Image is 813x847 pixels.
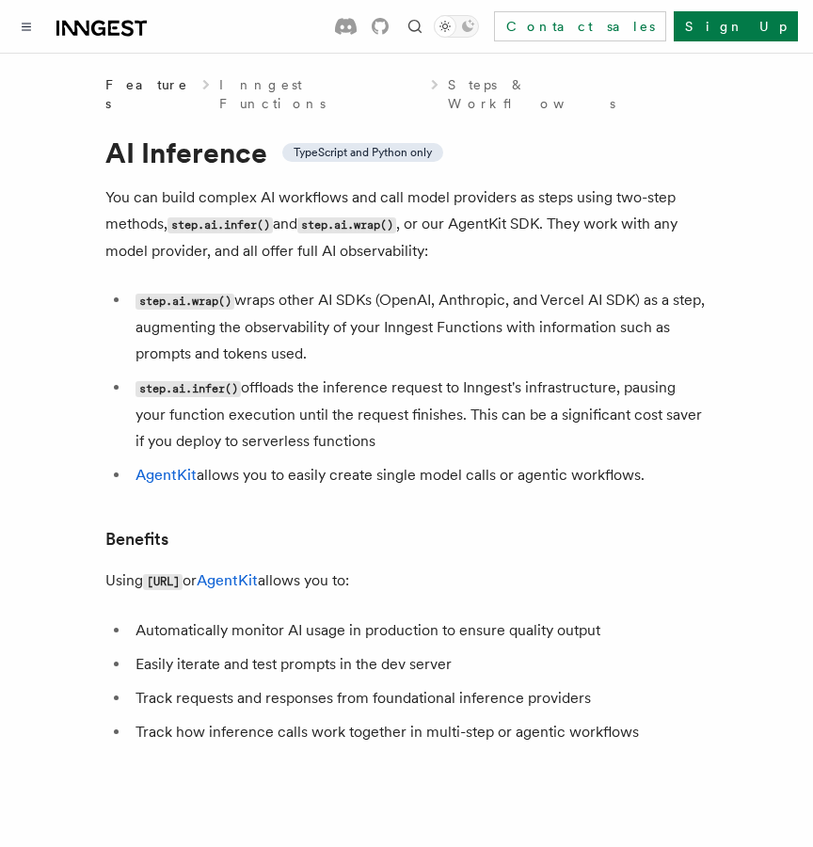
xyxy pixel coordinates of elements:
code: step.ai.wrap() [135,294,234,310]
li: Track how inference calls work together in multi-step or agentic workflows [130,719,708,745]
button: Find something... [404,15,426,38]
p: Using or allows you to: [105,567,708,595]
li: offloads the inference request to Inngest's infrastructure, pausing your function execution until... [130,375,708,455]
li: allows you to easily create single model calls or agentic workflows. [130,462,708,488]
code: step.ai.infer() [167,217,273,233]
button: Toggle dark mode [434,15,479,38]
a: AgentKit [135,466,197,484]
li: Automatically monitor AI usage in production to ensure quality output [130,617,708,644]
li: Easily iterate and test prompts in the dev server [130,651,708,678]
h1: AI Inference [105,136,708,169]
p: You can build complex AI workflows and call model providers as steps using two-step methods, and ... [105,184,708,264]
span: TypeScript and Python only [294,145,432,160]
code: step.ai.wrap() [297,217,396,233]
a: Sign Up [674,11,798,41]
code: step.ai.infer() [135,381,241,397]
a: AgentKit [197,571,258,589]
code: [URL] [143,574,183,590]
a: Benefits [105,526,168,552]
a: Steps & Workflows [448,75,708,113]
a: Inngest Functions [219,75,422,113]
button: Toggle navigation [15,15,38,38]
li: wraps other AI SDKs (OpenAI, Anthropic, and Vercel AI SDK) as a step, augmenting the observabilit... [130,287,708,367]
a: Contact sales [494,11,666,41]
span: Features [105,75,193,113]
li: Track requests and responses from foundational inference providers [130,685,708,711]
